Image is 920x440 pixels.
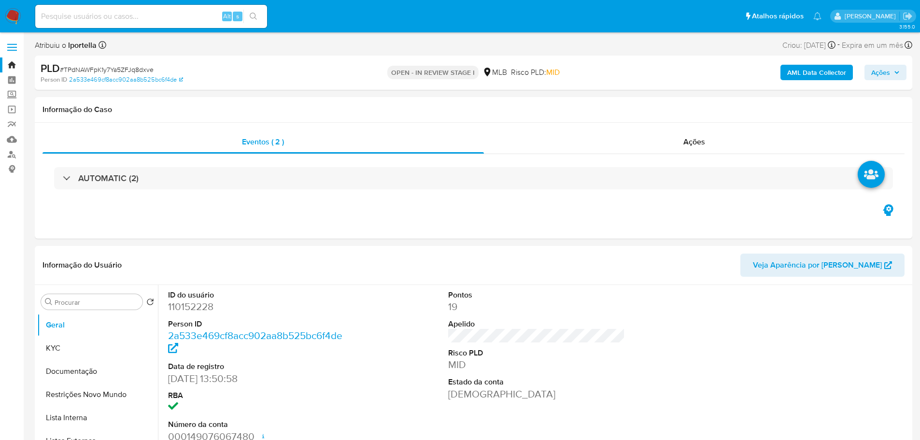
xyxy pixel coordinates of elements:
dt: Estado da conta [448,377,625,387]
h3: AUTOMATIC (2) [78,173,139,184]
button: Veja Aparência por [PERSON_NAME] [740,254,905,277]
div: AUTOMATIC (2) [54,167,893,189]
button: Restrições Novo Mundo [37,383,158,406]
dt: RBA [168,390,345,401]
b: PLD [41,60,60,76]
dt: Número da conta [168,419,345,430]
button: Procurar [45,298,53,306]
span: Veja Aparência por [PERSON_NAME] [753,254,882,277]
div: Criou: [DATE] [782,39,835,52]
span: Atalhos rápidos [752,11,804,21]
input: Procurar [55,298,139,307]
h1: Informação do Usuário [42,260,122,270]
span: Ações [683,136,705,147]
b: lportella [66,40,97,51]
dt: Data de registro [168,361,345,372]
input: Pesquise usuários ou casos... [35,10,267,23]
button: Ações [864,65,906,80]
span: Ações [871,65,890,80]
a: 2a533e469cf8acc902aa8b525bc6f4de [69,75,183,84]
dd: [DATE] 13:50:58 [168,372,345,385]
button: Lista Interna [37,406,158,429]
button: AML Data Collector [780,65,853,80]
p: OPEN - IN REVIEW STAGE I [387,66,479,79]
span: # TPdNAWFpK1y7Ya5ZFJq8dxve [60,65,154,74]
dd: MID [448,358,625,371]
span: - [837,39,840,52]
span: Expira em um mês [842,40,903,51]
dt: Apelido [448,319,625,329]
span: s [236,12,239,21]
h1: Informação do Caso [42,105,905,114]
span: Alt [223,12,231,21]
span: Eventos ( 2 ) [242,136,284,147]
dt: Pontos [448,290,625,300]
div: MLB [482,67,507,78]
button: Retornar ao pedido padrão [146,298,154,309]
dd: 110152228 [168,300,345,313]
dd: [DEMOGRAPHIC_DATA] [448,387,625,401]
b: AML Data Collector [787,65,846,80]
span: Atribuiu o [35,40,97,51]
span: Risco PLD: [511,67,560,78]
dt: ID do usuário [168,290,345,300]
button: KYC [37,337,158,360]
dt: Person ID [168,319,345,329]
span: MID [546,67,560,78]
a: 2a533e469cf8acc902aa8b525bc6f4de [168,328,342,356]
b: Person ID [41,75,67,84]
p: lucas.portella@mercadolivre.com [845,12,899,21]
dt: Risco PLD [448,348,625,358]
button: Documentação [37,360,158,383]
button: search-icon [243,10,263,23]
dd: 19 [448,300,625,313]
a: Sair [903,11,913,21]
a: Notificações [813,12,821,20]
button: Geral [37,313,158,337]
